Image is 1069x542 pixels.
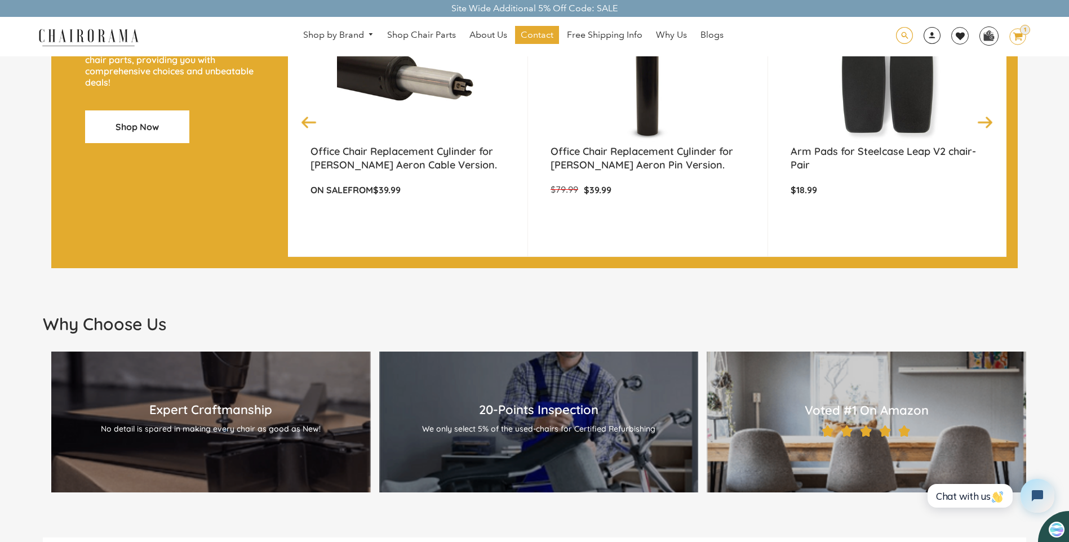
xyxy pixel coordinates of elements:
[975,112,995,132] button: Next
[311,4,505,145] img: Office Chair Replacement Cylinder for Herman Miller Aeron Cable Version. - chairorama
[551,4,745,145] img: Office Chair Replacement Cylinder for Herman Miller Aeron Pin Version. - chairorama
[85,110,189,143] a: Shop Now
[311,145,505,173] a: Office Chair Replacement Cylinder for [PERSON_NAME] Aeron Cable Version.
[584,184,611,196] span: $39.99
[791,4,985,145] a: Arm Pads for Steelcase Leap V2 chair- Pair - chairorama Arm Pads for Steelcase Leap V2 chair- Pai...
[32,27,145,47] img: chairorama
[391,424,687,434] p: We only select 5% of the used-chairs for Certified Refurbishing
[820,424,913,439] img: image_18.png
[298,26,380,44] a: Shop by Brand
[1020,25,1030,35] div: 1
[464,26,513,44] a: About Us
[791,145,985,173] a: Arm Pads for Steelcase Leap V2 chair- Pair
[63,424,360,434] p: No detail is spared in making every chair as good as New!
[650,26,693,44] a: Why Us
[311,184,505,196] p: from
[561,26,648,44] a: Free Shipping Info
[718,402,1015,418] h2: Voted #1 On Amazon
[43,313,1026,335] h2: Why Choose Us
[311,184,348,196] strong: On Sale
[551,4,745,145] a: Office Chair Replacement Cylinder for Herman Miller Aeron Pin Version. - chairorama Office Chair ...
[515,26,559,44] a: Contact
[299,112,319,132] button: Previous
[193,26,834,47] nav: DesktopNavigation
[63,402,360,417] h2: Expert Craftmanship
[387,29,456,41] span: Shop Chair Parts
[551,145,745,173] a: Office Chair Replacement Cylinder for [PERSON_NAME] Aeron Pin Version.
[551,184,578,195] span: $79.99
[656,29,687,41] span: Why Us
[373,184,401,196] span: $39.99
[521,29,553,41] span: Contact
[791,4,985,145] img: Arm Pads for Steelcase Leap V2 chair- Pair - chairorama
[85,32,265,88] p: Discover incredible savings not only on a wide range of chairs but also on premium chair parts, p...
[980,27,997,44] img: WhatsApp_Image_2024-07-12_at_16.23.01.webp
[791,184,817,196] span: $18.99
[695,26,729,44] a: Blogs
[382,26,462,44] a: Shop Chair Parts
[311,4,505,145] a: Office Chair Replacement Cylinder for Herman Miller Aeron Cable Version. - chairorama Office Chai...
[915,469,1064,522] iframe: Tidio Chat
[391,402,687,417] h2: 20-Points Inspection
[469,29,507,41] span: About Us
[1001,28,1026,45] a: 1
[567,29,642,41] span: Free Shipping Info
[700,29,724,41] span: Blogs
